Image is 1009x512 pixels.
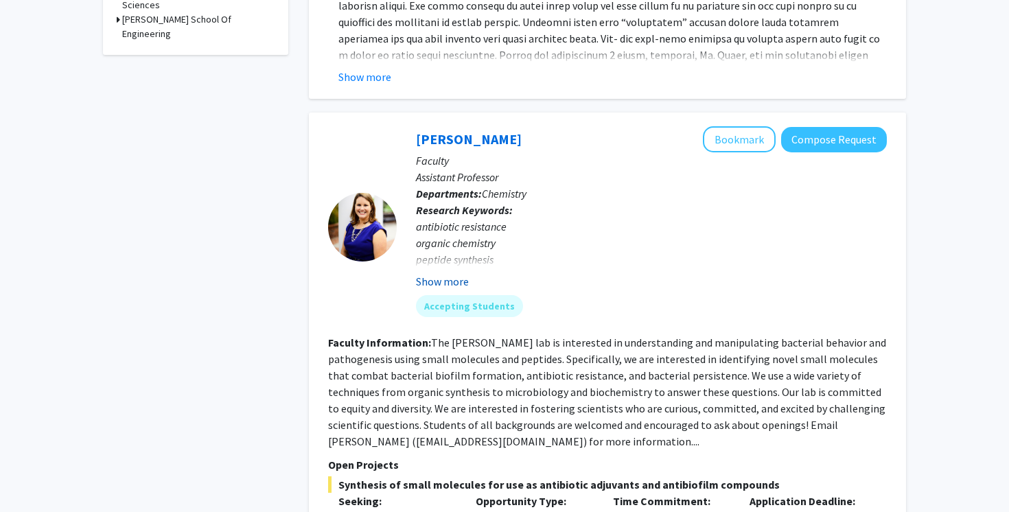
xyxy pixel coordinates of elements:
p: Time Commitment: [613,493,730,509]
span: Chemistry [482,187,526,200]
p: Application Deadline: [750,493,866,509]
p: Assistant Professor [416,169,887,185]
b: Research Keywords: [416,203,513,217]
mat-chip: Accepting Students [416,295,523,317]
p: Open Projects [328,456,887,473]
p: Seeking: [338,493,455,509]
b: Departments: [416,187,482,200]
button: Show more [338,69,391,85]
span: Synthesis of small molecules for use as antibiotic adjuvants and antibiofilm compounds [328,476,887,493]
div: antibiotic resistance organic chemistry peptide synthesis MRSA drug repurposing biochemistry chem... [416,218,887,334]
p: Opportunity Type: [476,493,592,509]
button: Compose Request to Meghan Blackledge [781,127,887,152]
button: Add Meghan Blackledge to Bookmarks [703,126,776,152]
fg-read-more: The [PERSON_NAME] lab is interested in understanding and manipulating bacterial behavior and path... [328,336,886,448]
p: Faculty [416,152,887,169]
h3: [PERSON_NAME] School Of Engineering [122,12,275,41]
a: [PERSON_NAME] [416,130,522,148]
iframe: Chat [10,450,58,502]
b: Faculty Information: [328,336,431,349]
button: Show more [416,273,469,290]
